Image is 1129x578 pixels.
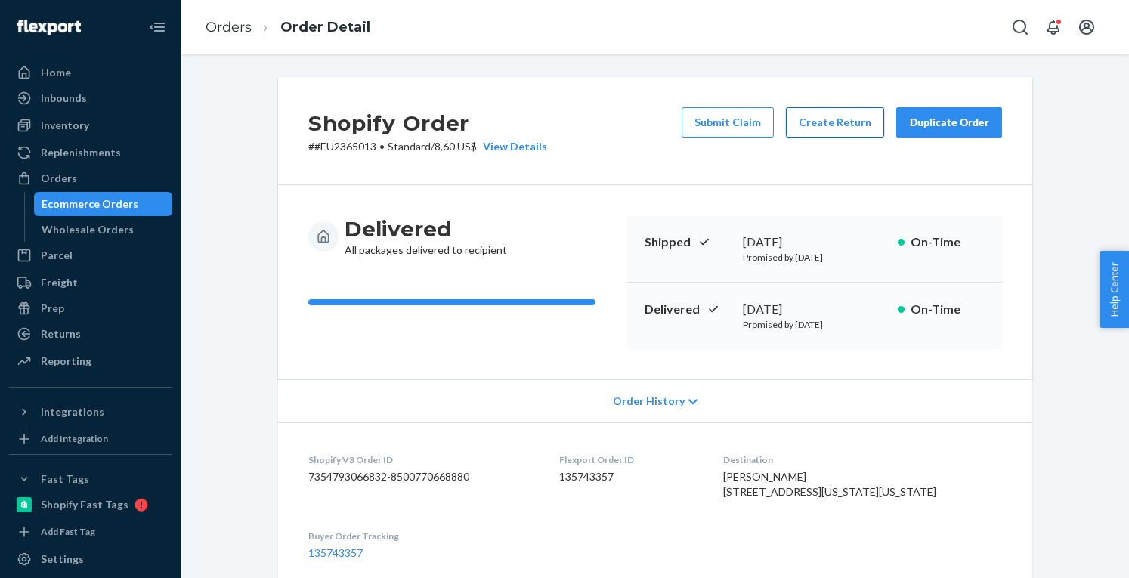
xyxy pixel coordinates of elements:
p: On-Time [911,233,984,251]
button: Open account menu [1072,12,1102,42]
button: Open notifications [1038,12,1069,42]
div: Add Fast Tag [41,525,95,538]
p: On-Time [911,301,984,318]
button: Close Navigation [142,12,172,42]
div: Reporting [41,354,91,369]
p: Shipped [645,233,731,251]
a: Inbounds [9,86,172,110]
div: All packages delivered to recipient [345,215,507,258]
a: Inventory [9,113,172,138]
a: Returns [9,322,172,346]
button: Fast Tags [9,467,172,491]
div: Inbounds [41,91,87,106]
div: Settings [41,552,84,567]
div: Orders [41,171,77,186]
a: Orders [206,19,252,36]
div: Ecommerce Orders [42,196,138,212]
a: Wholesale Orders [34,218,173,242]
div: Prep [41,301,64,316]
div: Integrations [41,404,104,419]
a: 135743357 [308,546,363,559]
a: Reporting [9,349,172,373]
button: Open Search Box [1005,12,1035,42]
p: # #EU2365013 / 8,60 US$ [308,139,547,154]
a: Prep [9,296,172,320]
div: Wholesale Orders [42,222,134,237]
dt: Flexport Order ID [559,453,700,466]
ol: breadcrumbs [193,5,382,50]
div: Duplicate Order [909,115,989,130]
dd: 7354793066832-8500770668880 [308,469,535,484]
img: Flexport logo [17,20,81,35]
button: Duplicate Order [896,107,1002,138]
div: Freight [41,275,78,290]
span: [PERSON_NAME] [STREET_ADDRESS][US_STATE][US_STATE] [723,470,936,498]
a: Replenishments [9,141,172,165]
a: Ecommerce Orders [34,192,173,216]
span: • [379,140,385,153]
dd: 135743357 [559,469,700,484]
span: Standard [388,140,431,153]
div: [DATE] [743,301,886,318]
button: Help Center [1100,251,1129,328]
a: Order Detail [280,19,370,36]
dt: Buyer Order Tracking [308,530,535,542]
dt: Shopify V3 Order ID [308,453,535,466]
a: Settings [9,547,172,571]
button: Integrations [9,400,172,424]
div: [DATE] [743,233,886,251]
a: Add Fast Tag [9,523,172,541]
button: View Details [477,139,547,154]
button: Submit Claim [682,107,774,138]
div: Parcel [41,248,73,263]
div: Returns [41,326,81,342]
div: Fast Tags [41,471,89,487]
dt: Destination [723,453,1002,466]
h3: Delivered [345,215,507,243]
h2: Shopify Order [308,107,547,139]
a: Home [9,60,172,85]
a: Freight [9,270,172,295]
p: Promised by [DATE] [743,251,886,264]
div: Shopify Fast Tags [41,497,128,512]
a: Add Integration [9,430,172,448]
a: Shopify Fast Tags [9,493,172,517]
div: Replenishments [41,145,121,160]
span: Order History [613,394,685,409]
button: Create Return [786,107,884,138]
a: Orders [9,166,172,190]
div: Add Integration [41,432,108,445]
div: Home [41,65,71,80]
p: Delivered [645,301,731,318]
p: Promised by [DATE] [743,318,886,331]
a: Parcel [9,243,172,267]
div: Inventory [41,118,89,133]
